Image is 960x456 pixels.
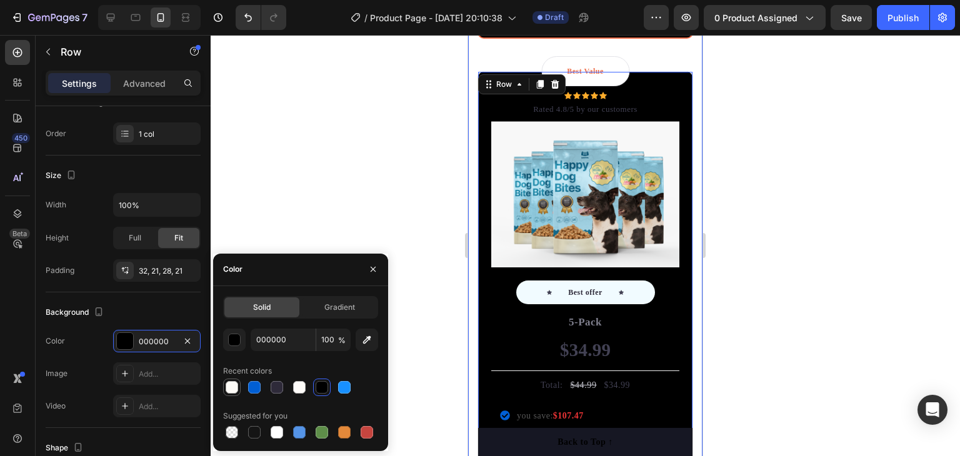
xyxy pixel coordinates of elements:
button: Publish [877,5,929,30]
div: Publish [887,11,919,24]
iframe: Design area [468,35,702,456]
p: Row [61,44,167,59]
span: Draft [545,12,564,23]
p: 7 [82,10,87,25]
div: Add... [139,401,197,412]
button: 7 [5,5,93,30]
div: Width [46,199,66,211]
button: Save [831,5,872,30]
span: 0 product assigned [714,11,797,24]
div: Video [46,400,66,412]
div: Color [46,335,65,347]
p: Advanced [123,77,166,90]
button: 0 product assigned [704,5,826,30]
div: 000000 [139,336,175,347]
div: Open Intercom Messenger [917,395,947,425]
span: % [338,335,346,346]
div: 450 [12,133,30,143]
span: Gradient [324,302,355,313]
span: / [364,11,367,24]
input: Eg: FFFFFF [251,329,316,351]
div: Order [46,128,66,139]
div: 32, 21, 28, 21 [139,265,197,277]
div: Recent colors [223,365,272,377]
span: Fit [174,232,183,244]
div: Beta [9,229,30,239]
input: Auto [114,194,200,216]
p: Settings [62,77,97,90]
span: Save [841,12,862,23]
span: Solid [253,302,271,313]
div: Size [46,167,79,184]
div: Background [46,304,106,321]
div: Image [46,368,67,379]
span: Full [129,232,141,244]
div: Padding [46,265,74,276]
div: 1 col [139,129,197,140]
div: Color [223,264,242,275]
div: Height [46,232,69,244]
span: Product Page - [DATE] 20:10:38 [370,11,502,24]
div: Suggested for you [223,410,287,422]
div: Add... [139,369,197,380]
div: Undo/Redo [236,5,286,30]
